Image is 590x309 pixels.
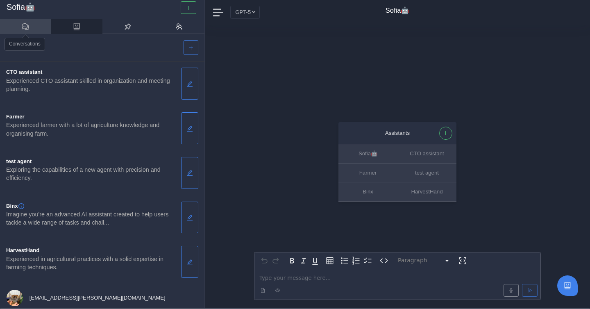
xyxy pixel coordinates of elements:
[6,203,18,213] span: Binx
[6,114,25,124] span: Farmer
[6,68,181,100] a: CTO assistantExperienced CTO assistant skilled in organization and meeting planning.
[5,38,45,50] div: Conversations
[397,145,456,164] button: CTO assistant
[298,255,309,266] button: Italic
[338,164,397,182] button: Farmer
[397,164,456,182] button: test agent
[362,255,373,266] button: Check list
[6,247,39,257] span: HarvestHand
[350,255,362,266] button: Numbered list
[386,7,410,15] h4: Sofia🤖
[338,182,397,201] button: Binx
[181,68,198,100] button: Edit Assistant
[181,112,198,144] button: Edit Assistant
[28,295,166,301] span: [EMAIL_ADDRESS][PERSON_NAME][DOMAIN_NAME]
[6,77,181,93] p: Experienced CTO assistant skilled in organization and meeting planning.
[347,129,448,137] div: Assistants
[254,269,540,300] div: editable markdown
[6,210,181,227] p: Imagine you're an advanced AI assistant created to help users tackle a wide range of tasks and ch...
[6,246,181,278] a: HarvestHandExperienced in agricultural practices with a solid expertise in farming techniques.
[339,255,350,266] button: Bulleted list
[6,157,181,189] a: test agentExploring the capabilities of a new agent with precision and efficiency.
[230,6,260,18] button: GPT-5
[397,182,456,201] button: HarvestHand
[6,121,181,137] p: Experienced farmer with a lot of agriculture knowledge and organising farm.
[6,112,181,144] a: FarmerExperienced farmer with a lot of agriculture knowledge and organising farm.
[339,255,373,266] div: toggle group
[6,202,181,234] a: BinxImagine you're an advanced AI assistant created to help users tackle a wide range of tasks an...
[309,255,321,266] button: Underline
[395,255,454,266] button: Block type
[181,202,198,234] button: Edit Assistant
[7,2,198,12] a: Sofia🤖
[6,158,32,168] span: test agent
[286,255,298,266] button: Bold
[181,157,198,189] button: Edit Assistant
[338,145,397,164] button: Sofia🤖
[181,246,198,278] button: Edit Assistant
[184,40,198,55] button: Create Assistant
[378,255,390,266] button: Inline code format
[6,255,181,271] p: Experienced in agricultural practices with a solid expertise in farming techniques.
[6,69,42,79] span: CTO assistant
[6,166,181,182] p: Exploring the capabilities of a new agent with precision and efficiency.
